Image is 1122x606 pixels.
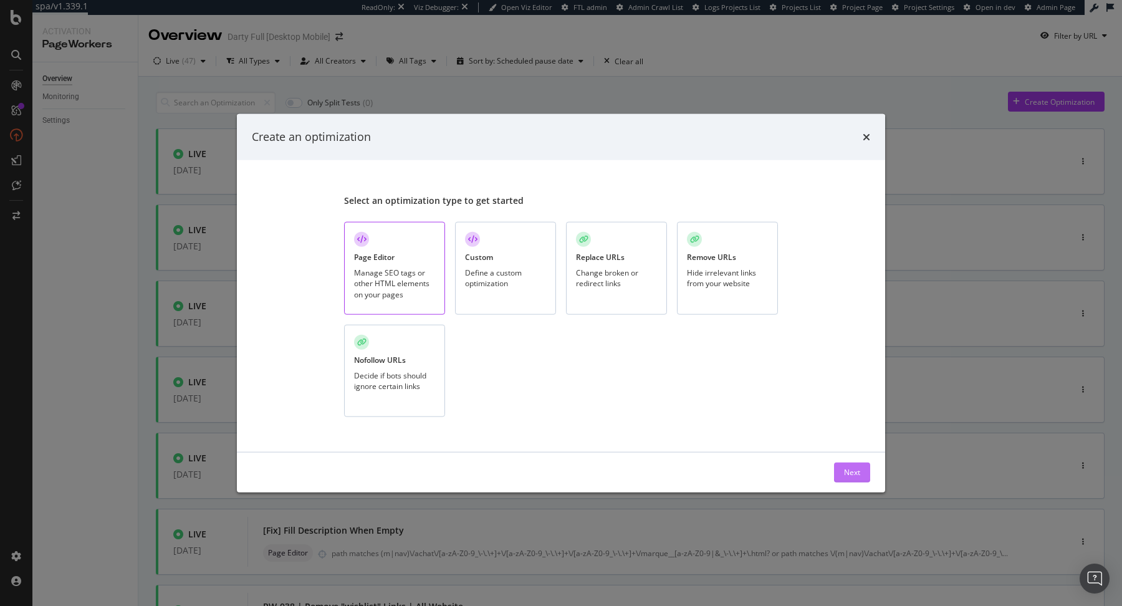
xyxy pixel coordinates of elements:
[687,267,768,289] div: Hide irrelevant links from your website
[354,252,395,262] div: Page Editor
[834,462,870,482] button: Next
[844,467,860,478] div: Next
[354,370,435,391] div: Decide if bots should ignore certain links
[344,195,778,207] div: Select an optimization type to get started
[465,252,493,262] div: Custom
[354,267,435,299] div: Manage SEO tags or other HTML elements on your pages
[1080,564,1110,594] div: Open Intercom Messenger
[354,354,406,365] div: Nofollow URLs
[863,129,870,145] div: times
[465,267,546,289] div: Define a custom optimization
[252,129,371,145] div: Create an optimization
[576,252,625,262] div: Replace URLs
[237,114,885,493] div: modal
[576,267,657,289] div: Change broken or redirect links
[687,252,736,262] div: Remove URLs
